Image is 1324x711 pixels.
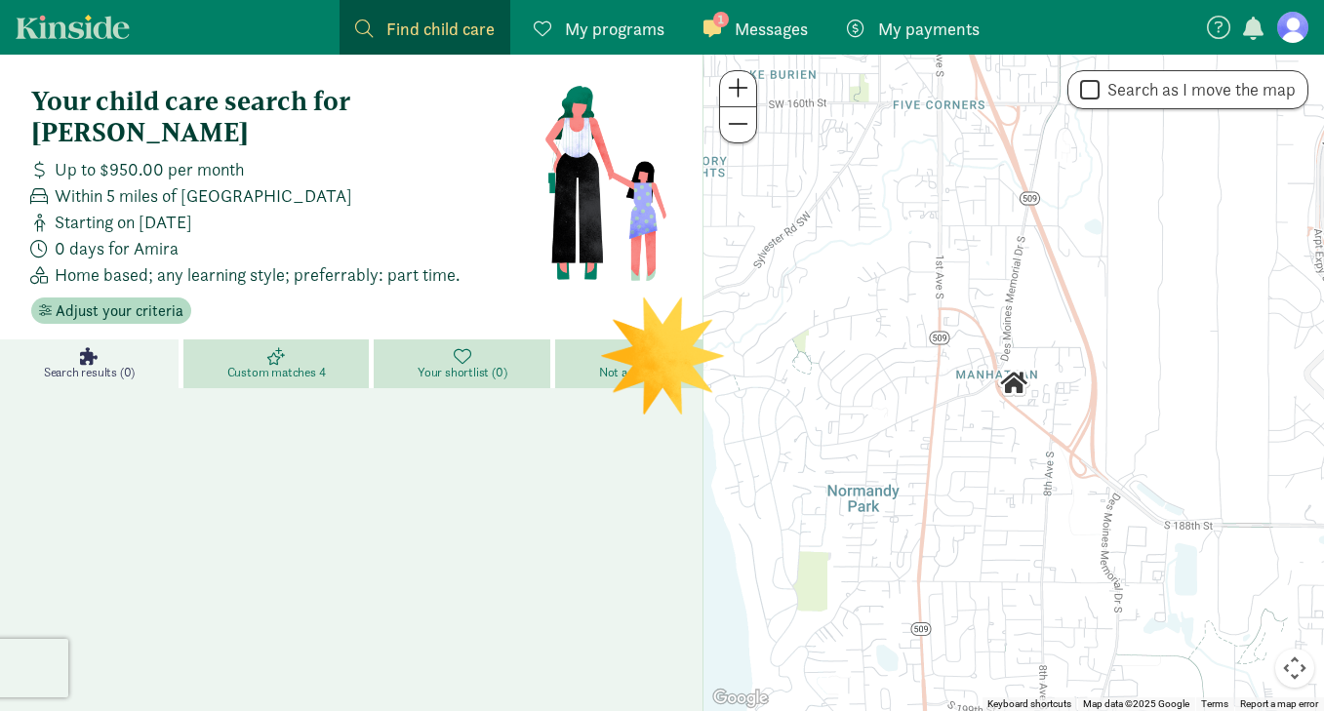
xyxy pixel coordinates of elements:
span: Adjust your criteria [56,299,183,323]
a: Terms (opens in new tab) [1201,698,1228,709]
span: My payments [878,16,980,42]
span: Find child care [386,16,495,42]
img: Google [708,686,773,711]
a: Your shortlist (0) [374,339,555,388]
span: Up to $950.00 per month [55,156,244,182]
span: Search results (0) [44,365,135,380]
a: Custom matches 4 [183,339,374,388]
a: Open this area in Google Maps (opens a new window) [708,686,773,711]
span: 0 days for Amira [55,235,179,261]
button: Map camera controls [1275,649,1314,688]
span: Starting on [DATE] [55,209,192,235]
a: Not a fit (0) [555,339,702,388]
button: Adjust your criteria [31,297,191,325]
span: Your shortlist (0) [418,365,506,380]
span: Within 5 miles of [GEOGRAPHIC_DATA] [55,182,352,209]
span: Map data ©2025 Google [1083,698,1189,709]
a: Kinside [16,15,130,39]
span: My programs [565,16,664,42]
span: Not a fit (0) [599,365,659,380]
label: Search as I move the map [1100,78,1296,101]
span: Custom matches 4 [227,365,326,380]
button: Keyboard shortcuts [987,697,1071,711]
a: Report a map error [1240,698,1318,709]
span: Home based; any learning style; preferrably: part time. [55,261,460,288]
h4: Your child care search for [PERSON_NAME] [31,86,543,148]
span: 1 [713,12,729,27]
div: Click to see details [997,367,1030,400]
span: Messages [735,16,808,42]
